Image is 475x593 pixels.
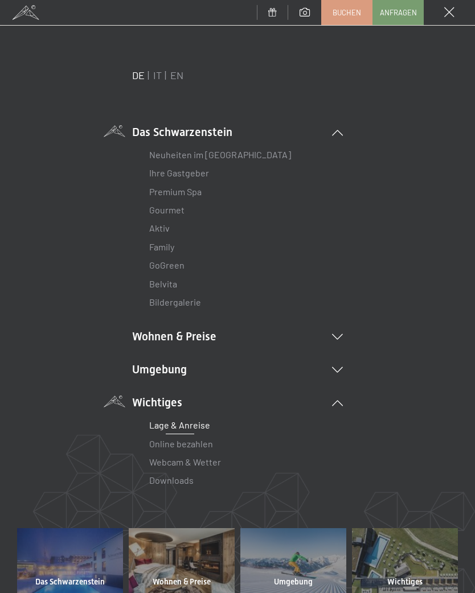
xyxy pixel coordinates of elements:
[149,149,291,160] a: Neuheiten im [GEOGRAPHIC_DATA]
[322,1,372,24] a: Buchen
[149,204,185,215] a: Gourmet
[149,475,194,485] a: Downloads
[387,576,423,588] span: Wichtiges
[149,241,174,252] a: Family
[149,260,185,270] a: GoGreen
[153,576,211,588] span: Wohnen & Preise
[149,438,213,449] a: Online bezahlen
[149,278,177,289] a: Belvita
[149,296,201,307] a: Bildergalerie
[373,1,423,24] a: Anfragen
[149,167,209,178] a: Ihre Gastgeber
[333,7,361,18] span: Buchen
[380,7,417,18] span: Anfragen
[274,576,313,588] span: Umgebung
[153,69,162,81] a: IT
[149,419,210,430] a: Lage & Anreise
[149,456,221,467] a: Webcam & Wetter
[149,186,202,197] a: Premium Spa
[35,576,105,588] span: Das Schwarzenstein
[132,69,145,81] a: DE
[149,223,170,233] a: Aktiv
[170,69,183,81] a: EN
